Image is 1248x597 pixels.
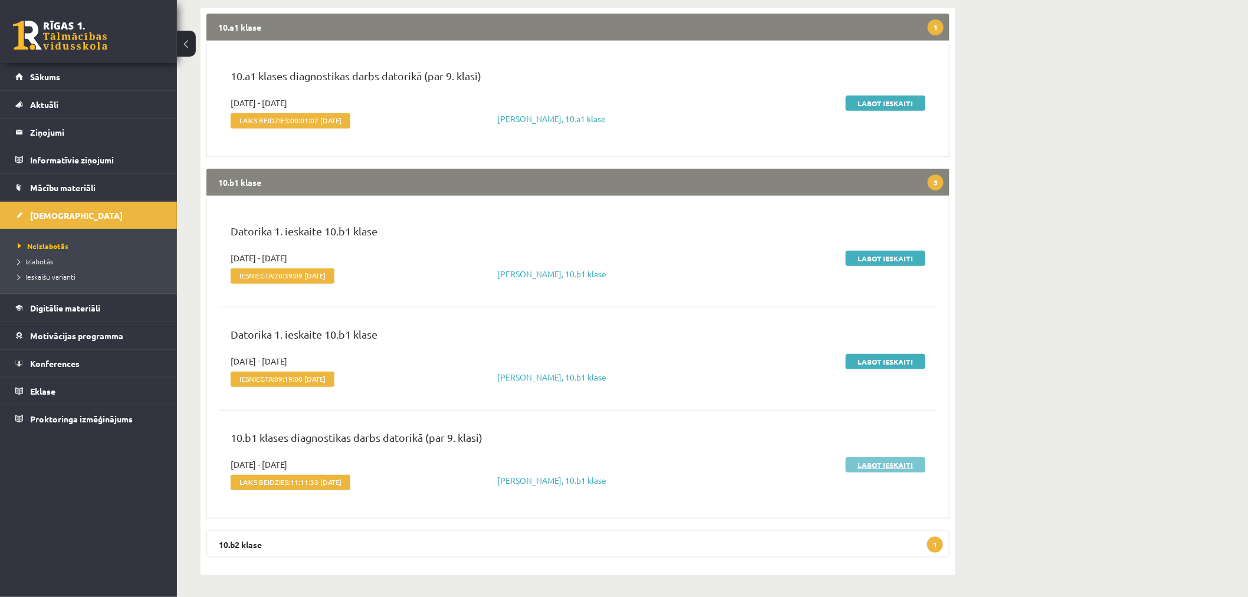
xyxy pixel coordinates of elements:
a: Labot ieskaiti [846,251,925,266]
a: Informatīvie ziņojumi [15,146,162,173]
span: Iesniegta: [231,268,334,284]
span: Eklase [30,386,55,396]
a: Mācību materiāli [15,174,162,201]
span: [DATE] - [DATE] [231,355,287,368]
p: 10.b1 klases diagnostikas darbs datorikā (par 9. klasi) [231,429,925,451]
a: Neizlabotās [18,241,165,251]
span: 1 [927,537,943,553]
span: Digitālie materiāli [30,303,100,313]
legend: Ziņojumi [30,119,162,146]
span: Aktuāli [30,99,58,110]
span: Neizlabotās [18,241,68,251]
legend: Informatīvie ziņojumi [30,146,162,173]
a: Labot ieskaiti [846,457,925,473]
span: Konferences [30,358,80,369]
a: Ieskaišu varianti [18,271,165,282]
a: [PERSON_NAME], 10.a1 klase [498,113,606,124]
span: Proktoringa izmēģinājums [30,414,133,424]
a: Sākums [15,63,162,90]
span: 20:39:09 [DATE] [274,271,326,280]
p: Datorika 1. ieskaite 10.b1 klase [231,326,925,348]
a: Rīgas 1. Tālmācības vidusskola [13,21,107,50]
a: Digitālie materiāli [15,294,162,322]
a: [PERSON_NAME], 10.b1 klase [498,475,607,486]
span: Izlabotās [18,257,53,266]
span: Ieskaišu varianti [18,272,75,281]
a: Izlabotās [18,256,165,267]
a: Proktoringa izmēģinājums [15,405,162,432]
a: Aktuāli [15,91,162,118]
a: Konferences [15,350,162,377]
span: Iesniegta: [231,372,334,387]
span: Motivācijas programma [30,330,123,341]
a: Eklase [15,378,162,405]
span: Laiks beidzies: [231,475,350,490]
span: 3 [928,175,944,191]
span: [DEMOGRAPHIC_DATA] [30,210,123,221]
a: Motivācijas programma [15,322,162,349]
a: [PERSON_NAME], 10.b1 klase [498,372,607,382]
legend: 10.b2 klase [206,530,950,557]
legend: 10.a1 klase [206,14,950,41]
span: [DATE] - [DATE] [231,97,287,109]
span: Sākums [30,71,60,82]
a: [DEMOGRAPHIC_DATA] [15,202,162,229]
p: 10.a1 klases diagnostikas darbs datorikā (par 9. klasi) [231,68,925,90]
a: Labot ieskaiti [846,354,925,369]
span: 11:11:33 [DATE] [290,478,341,486]
span: Mācību materiāli [30,182,96,193]
legend: 10.b1 klase [206,169,950,196]
span: [DATE] - [DATE] [231,252,287,264]
span: Laiks beidzies: [231,113,350,129]
a: Ziņojumi [15,119,162,146]
a: [PERSON_NAME], 10.b1 klase [498,268,607,279]
span: 1 [928,19,944,35]
span: 00:01:02 [DATE] [290,116,341,124]
a: Labot ieskaiti [846,96,925,111]
span: [DATE] - [DATE] [231,458,287,471]
p: Datorika 1. ieskaite 10.b1 klase [231,223,925,245]
span: 09:19:00 [DATE] [274,375,326,383]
